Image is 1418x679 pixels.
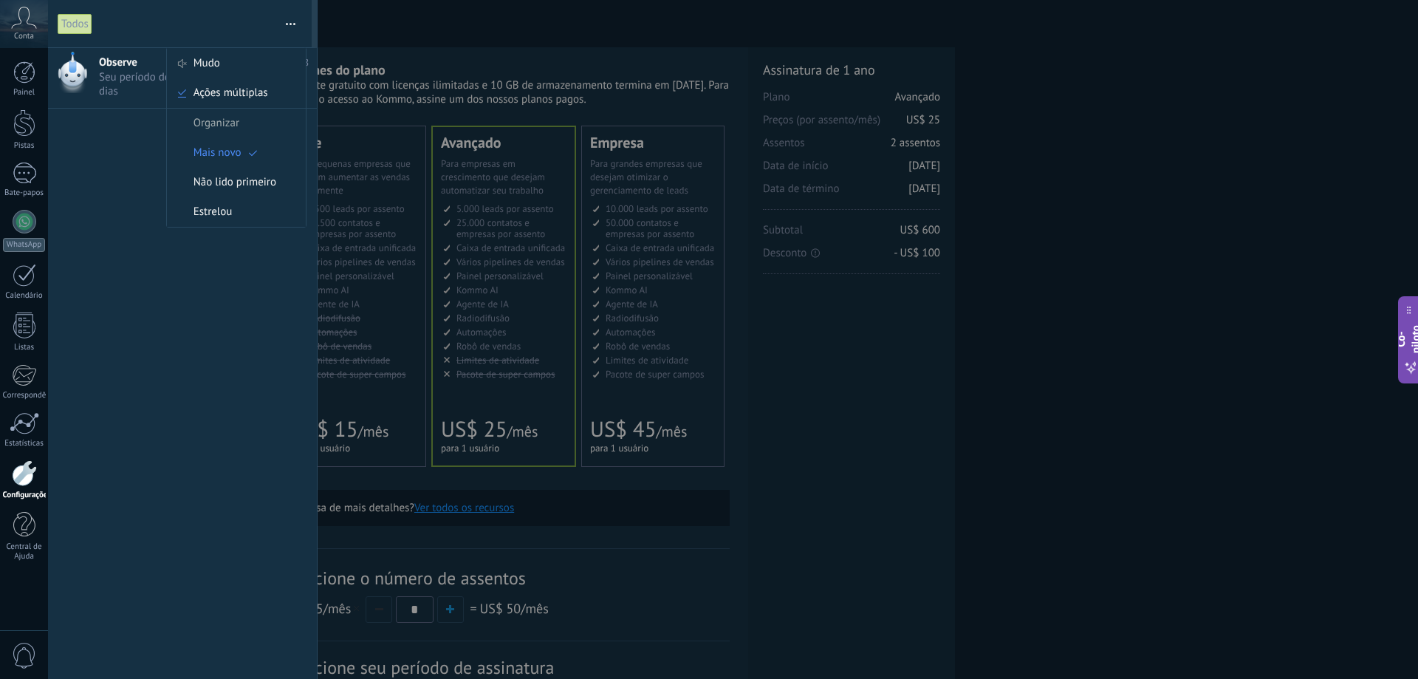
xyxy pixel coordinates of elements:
[193,86,268,100] font: Ações múltiplas
[14,342,34,352] font: Listas
[3,490,52,500] font: Configurações
[193,205,233,219] font: Estrelou
[193,116,239,130] font: Organizar
[193,146,242,160] font: Mais novo
[99,70,264,98] font: Seu período de teste expirará em 5 dias
[61,17,89,31] font: Todos
[3,390,61,400] font: Correspondência
[193,175,276,189] font: Não lido primeiro
[14,140,35,151] font: Pistas
[13,87,35,98] font: Painel
[48,48,317,108] a: Observe Hoje 00:28 Seu período de teste expirará em 5 dias
[4,438,44,448] font: Estatísticas
[14,31,34,41] font: Conta
[6,542,41,562] font: Central de Ajuda
[5,290,42,301] font: Calendário
[193,56,220,70] font: Mudo
[99,55,137,69] font: Observe
[7,239,41,250] font: WhatsApp
[4,188,44,198] font: Bate-papos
